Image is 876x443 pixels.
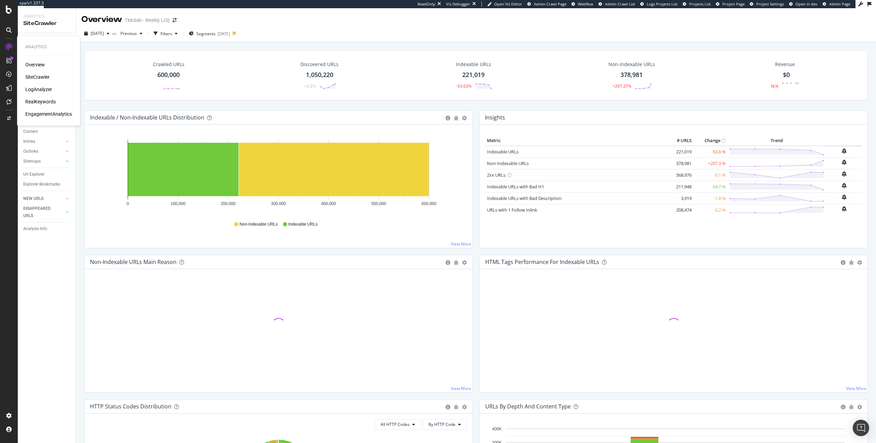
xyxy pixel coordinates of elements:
div: N/A [771,83,778,89]
div: - [158,83,160,89]
div: bug [454,405,459,409]
span: Open in dev [796,1,817,7]
div: gear [462,405,467,409]
div: Discovered URLs [300,61,338,68]
div: bell-plus [842,148,847,154]
button: [DATE] [81,28,112,39]
div: -53.63% [456,83,472,89]
div: gear [462,116,467,121]
span: Indexable URLs [288,221,318,227]
a: Sitemaps [23,158,64,165]
span: Webflow [578,1,593,7]
svg: A chart. [90,136,467,215]
div: bell-plus [842,171,847,177]
span: Previous [118,30,137,36]
a: Url Explorer [23,171,71,178]
a: View More [846,385,866,391]
div: Explorer Bookmarks [23,181,60,188]
a: Projects List [683,1,711,7]
div: 1,050,220 [306,71,333,79]
div: [DATE] [218,31,230,37]
div: NEW URLS [23,195,43,202]
div: bug [454,116,459,121]
td: 378,981 [666,157,693,169]
td: 568,976 [666,169,693,181]
text: 500,000 [371,201,386,206]
span: vs [112,30,118,36]
div: Non-Indexable URLs Main Reason [90,258,177,265]
button: By HTTP Code [423,419,467,430]
text: 100,000 [170,201,185,206]
text: 0 [127,201,129,206]
td: 211,948 [666,181,693,192]
a: DISAPPEARED URLS [23,205,64,219]
div: circle-info [446,405,450,409]
a: Inlinks [23,138,64,145]
div: Crawled URLs [153,61,184,68]
a: Project Page [716,1,745,7]
div: circle-info [841,260,846,265]
span: Project Page [722,1,745,7]
div: bug [849,260,854,265]
td: 3,919 [666,192,693,204]
a: Non-Indexable URLs [487,160,529,166]
button: All HTTP Codes [375,419,421,430]
td: -0.1 % [693,169,727,181]
div: Sitemaps [23,158,41,165]
a: RealKeywords [25,98,56,105]
a: Explorer Bookmarks [23,181,71,188]
div: Non-Indexable URLs [608,61,655,68]
div: +3.2% [304,83,316,89]
div: HTTP Status Codes Distribution [90,403,171,410]
div: Viz Debugger: [446,1,471,7]
a: 2xx URLs [487,172,505,178]
div: Analytics [25,44,72,50]
th: Trend [727,136,826,146]
div: gear [462,260,467,265]
span: Admin Crawl Page [534,1,566,7]
td: -0.2 % [693,204,727,216]
a: Analysis Info [23,225,71,232]
th: Change [693,136,727,146]
span: Revenue [775,61,795,68]
a: Open Viz Editor [487,1,522,7]
td: -54.7 % [693,181,727,192]
div: 378,981 [620,71,643,79]
a: Indexable URLs with Bad Description [487,195,562,201]
div: SiteCrawler [23,20,70,27]
a: Overview [25,61,45,68]
td: +207.3 % [693,157,727,169]
a: EngagementAnalytics [25,111,72,117]
a: Admin Crawl Page [527,1,566,7]
a: View More [451,385,471,391]
span: Segments [196,31,216,37]
a: Admin Crawl List [598,1,635,7]
text: 400K [492,427,502,431]
div: Open Intercom Messenger [853,420,869,436]
h4: Insights [485,113,505,122]
td: 221,019 [666,146,693,158]
div: LogAnalyzer [25,86,52,93]
span: Non-Indexable URLs [240,221,278,227]
th: # URLS [666,136,693,146]
div: Inlinks [23,138,35,145]
div: 221,019 [462,71,485,79]
div: bell-plus [842,183,847,188]
div: DISAPPEARED URLS [23,205,58,219]
div: circle-info [446,116,450,121]
a: Indexable URLs [487,149,518,155]
div: Indexable / Non-Indexable URLs Distribution [90,114,204,121]
div: gear [857,405,862,409]
div: circle-info [841,405,846,409]
div: Overview [81,14,122,25]
span: Admin Page [829,1,850,7]
td: -53.6 % [693,146,727,158]
div: bug [849,405,854,409]
div: Content [23,128,38,135]
a: Open in dev [789,1,817,7]
div: Filters [160,31,172,37]
a: SiteCrawler [25,74,50,80]
span: Project Settings [756,1,784,7]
